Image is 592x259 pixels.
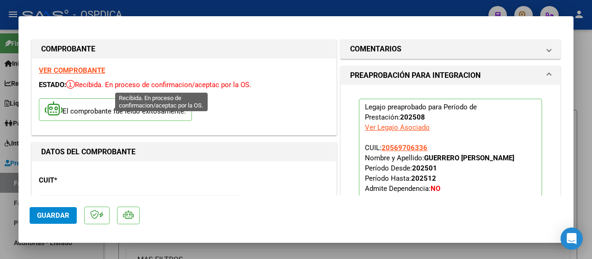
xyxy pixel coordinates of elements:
span: ESTADO: [39,81,66,89]
h1: COMENTARIOS [350,44,401,55]
strong: 202512 [411,174,436,183]
div: Ver Legajo Asociado [365,122,430,133]
mat-expansion-panel-header: COMENTARIOS [341,40,560,58]
strong: DATOS DEL COMPROBANTE [41,147,136,156]
span: Guardar [37,211,69,220]
div: Open Intercom Messenger [561,227,583,250]
span: Recibida. En proceso de confirmacion/aceptac por la OS. [66,81,251,89]
button: Guardar [30,207,77,224]
p: CUIT [39,175,126,186]
span: CUIL: Nombre y Apellido: Período Desde: Período Hasta: Admite Dependencia: [365,144,514,193]
p: El comprobante fue leído exitosamente. [39,98,192,121]
strong: NO [431,184,440,193]
span: 20569706336 [382,144,427,152]
mat-expansion-panel-header: PREAPROBACIÓN PARA INTEGRACION [341,66,560,85]
a: VER COMPROBANTE [39,66,105,75]
strong: GUERRERO [PERSON_NAME] [424,154,514,162]
strong: COMPROBANTE [41,44,95,53]
strong: 202508 [400,113,425,121]
strong: 202501 [412,164,437,172]
h1: PREAPROBACIÓN PARA INTEGRACION [350,70,481,81]
p: Legajo preaprobado para Período de Prestación: [359,99,542,222]
div: PREAPROBACIÓN PARA INTEGRACION [341,85,560,243]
